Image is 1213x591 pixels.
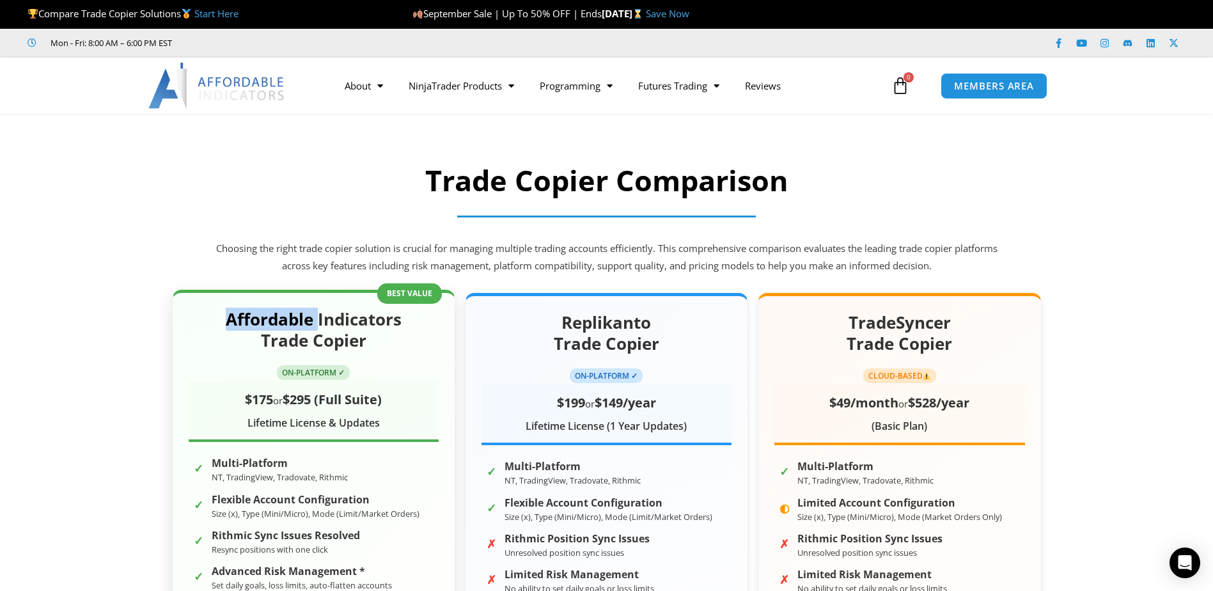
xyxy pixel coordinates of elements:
strong: Limited Risk Management [505,569,654,581]
small: NT, TradingView, Tradovate, Rithmic [797,475,934,486]
div: or [774,391,1024,414]
div: Open Intercom Messenger [1170,548,1200,578]
span: ✓ [194,530,205,542]
span: CLOUD-BASED [863,368,937,383]
strong: Rithmic Sync Issues Resolved [212,530,360,542]
strong: Multi-Platform [505,461,641,473]
h2: TradeSyncer Trade Copier [774,312,1024,356]
small: Size (x), Type (Mini/Micro), Mode (Limit/Market Orders) [505,511,712,523]
img: 🥇 [182,9,191,19]
span: $175 [245,391,273,408]
strong: Multi-Platform [212,457,348,469]
nav: Menu [332,71,888,100]
h2: Trade Copier Comparison [214,162,1000,200]
h2: Replikanto Trade Copier [481,312,732,356]
span: ✗ [779,569,791,581]
small: Size (x), Type (Mini/Micro), Mode (Limit/Market Orders) [212,508,419,519]
strong: Rithmic Position Sync Issues [797,533,943,545]
strong: Multi-Platform [797,461,934,473]
img: ⌛ [633,9,643,19]
a: 0 [872,67,928,104]
small: Unresolved position sync issues [797,547,917,558]
h2: Affordable Indicators Trade Copier [189,309,439,352]
iframe: Customer reviews powered by Trustpilot [190,36,382,49]
span: Mon - Fri: 8:00 AM – 6:00 PM EST [47,35,172,51]
span: ✗ [779,533,791,545]
span: ✗ [487,533,498,545]
a: Save Now [646,7,689,20]
img: ⚠ [923,372,930,380]
span: ✓ [194,566,205,578]
span: $149/year [595,394,656,411]
small: Resync positions with one click [212,544,328,555]
a: Start Here [194,7,239,20]
a: MEMBERS AREA [941,73,1047,99]
strong: Rithmic Position Sync Issues [505,533,650,545]
span: 0 [904,72,914,83]
small: Size (x), Type (Mini/Micro), Mode (Market Orders Only) [797,511,1002,523]
strong: Advanced Risk Management * [212,565,392,578]
img: LogoAI | Affordable Indicators – NinjaTrader [148,63,286,109]
span: $295 (Full Suite) [283,391,382,408]
span: MEMBERS AREA [954,81,1034,91]
strong: Flexible Account Configuration [505,497,712,509]
span: $528/year [908,394,969,411]
a: Programming [527,71,625,100]
span: ✓ [487,498,498,509]
span: ✓ [194,494,205,506]
span: ✓ [194,458,205,469]
p: Choosing the right trade copier solution is crucial for managing multiple trading accounts effici... [214,240,1000,276]
small: NT, TradingView, Tradovate, Rithmic [505,475,641,486]
div: or [481,391,732,414]
a: NinjaTrader Products [396,71,527,100]
span: ON-PLATFORM ✓ [277,365,350,380]
a: About [332,71,396,100]
img: 🍂 [413,9,423,19]
small: NT, TradingView, Tradovate, Rithmic [212,471,348,483]
span: ✗ [487,569,498,581]
div: or [189,388,439,411]
span: ◐ [779,498,791,509]
span: ON-PLATFORM ✓ [570,368,643,383]
strong: Limited Account Configuration [797,497,1002,509]
span: Compare Trade Copier Solutions [27,7,239,20]
div: Lifetime License (1 Year Updates) [481,417,732,436]
span: ✓ [487,461,498,473]
strong: Limited Risk Management [797,569,947,581]
img: 🏆 [28,9,38,19]
strong: Flexible Account Configuration [212,494,419,506]
span: $49/month [829,394,898,411]
div: (Basic Plan) [774,417,1024,436]
strong: [DATE] [602,7,646,20]
span: September Sale | Up To 50% OFF | Ends [412,7,602,20]
a: Futures Trading [625,71,732,100]
a: Reviews [732,71,794,100]
span: ✓ [779,461,791,473]
span: $199 [557,394,585,411]
small: Set daily goals, loss limits, auto-flatten accounts [212,579,392,591]
div: Lifetime License & Updates [189,414,439,433]
small: Unresolved position sync issues [505,547,624,558]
